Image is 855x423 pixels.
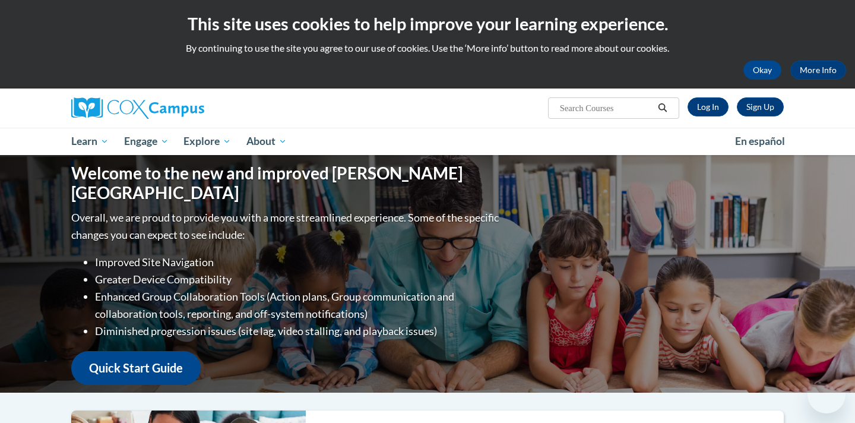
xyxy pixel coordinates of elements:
[654,101,672,115] button: Search
[176,128,239,155] a: Explore
[124,134,169,149] span: Engage
[95,271,502,288] li: Greater Device Compatibility
[743,61,781,80] button: Okay
[559,101,654,115] input: Search Courses
[95,323,502,340] li: Diminished progression issues (site lag, video stalling, and playback issues)
[790,61,846,80] a: More Info
[53,128,802,155] div: Main menu
[9,12,846,36] h2: This site uses cookies to help improve your learning experience.
[71,97,204,119] img: Cox Campus
[735,135,785,147] span: En español
[64,128,116,155] a: Learn
[9,42,846,55] p: By continuing to use the site you agree to our use of cookies. Use the ‘More info’ button to read...
[116,128,176,155] a: Engage
[71,351,201,385] a: Quick Start Guide
[239,128,294,155] a: About
[807,375,845,413] iframe: Button to launch messaging window
[246,134,287,149] span: About
[71,97,297,119] a: Cox Campus
[71,209,502,244] p: Overall, we are proud to provide you with a more streamlined experience. Some of the specific cha...
[95,288,502,323] li: Enhanced Group Collaboration Tools (Action plans, Group communication and collaboration tools, re...
[95,254,502,271] li: Improved Site Navigation
[183,134,231,149] span: Explore
[71,163,502,203] h1: Welcome to the new and improved [PERSON_NAME][GEOGRAPHIC_DATA]
[727,129,793,154] a: En español
[688,97,729,116] a: Log In
[71,134,109,149] span: Learn
[737,97,784,116] a: Register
